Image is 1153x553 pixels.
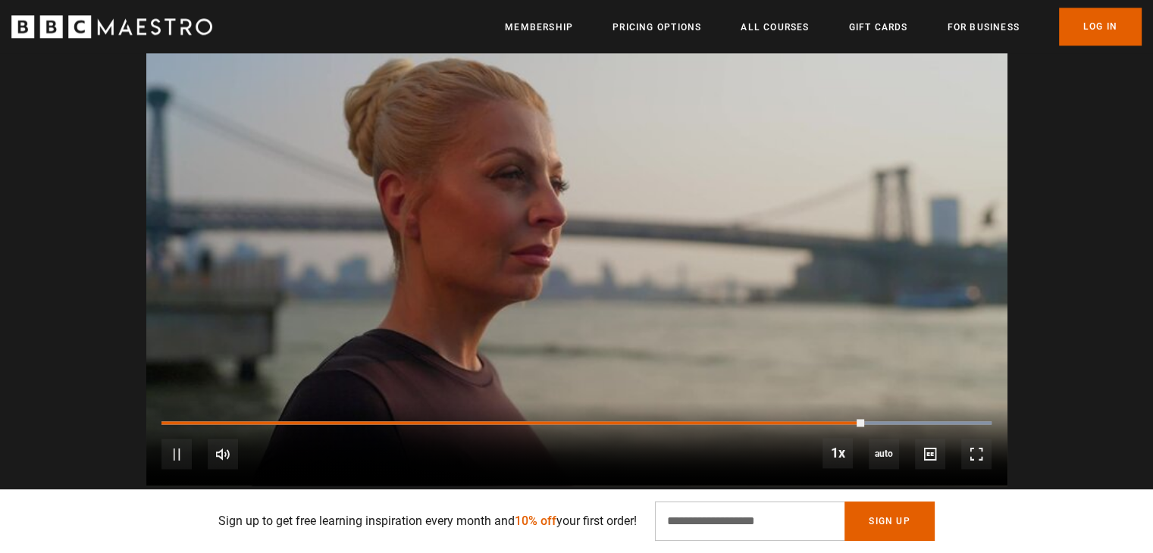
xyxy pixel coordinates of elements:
[915,439,945,469] button: Captions
[822,438,853,468] button: Playback Rate
[869,439,899,469] span: auto
[515,514,556,528] span: 10% off
[218,512,637,530] p: Sign up to get free learning inspiration every month and your first order!
[161,439,192,469] button: Pause
[869,439,899,469] div: Current quality: 360p
[161,421,991,424] div: Progress Bar
[961,439,992,469] button: Fullscreen
[146,2,1007,486] video-js: Video Player
[848,20,907,35] a: Gift Cards
[208,439,238,469] button: Mute
[11,15,212,38] svg: BBC Maestro
[613,20,701,35] a: Pricing Options
[1059,8,1142,45] a: Log In
[844,501,934,541] button: Sign Up
[947,20,1019,35] a: For business
[505,8,1142,45] nav: Primary
[741,20,809,35] a: All Courses
[505,20,573,35] a: Membership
